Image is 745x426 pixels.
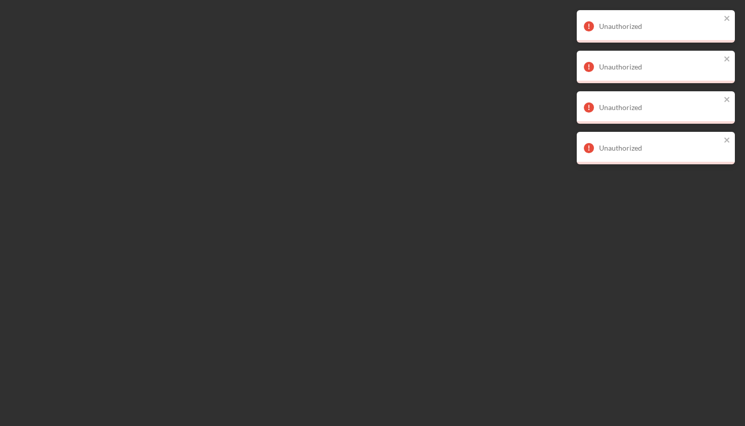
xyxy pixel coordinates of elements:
div: Unauthorized [599,63,721,71]
div: Unauthorized [599,144,721,152]
button: close [724,95,731,105]
div: Unauthorized [599,22,721,30]
button: close [724,136,731,146]
div: Unauthorized [599,103,721,112]
button: close [724,55,731,64]
button: close [724,14,731,24]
